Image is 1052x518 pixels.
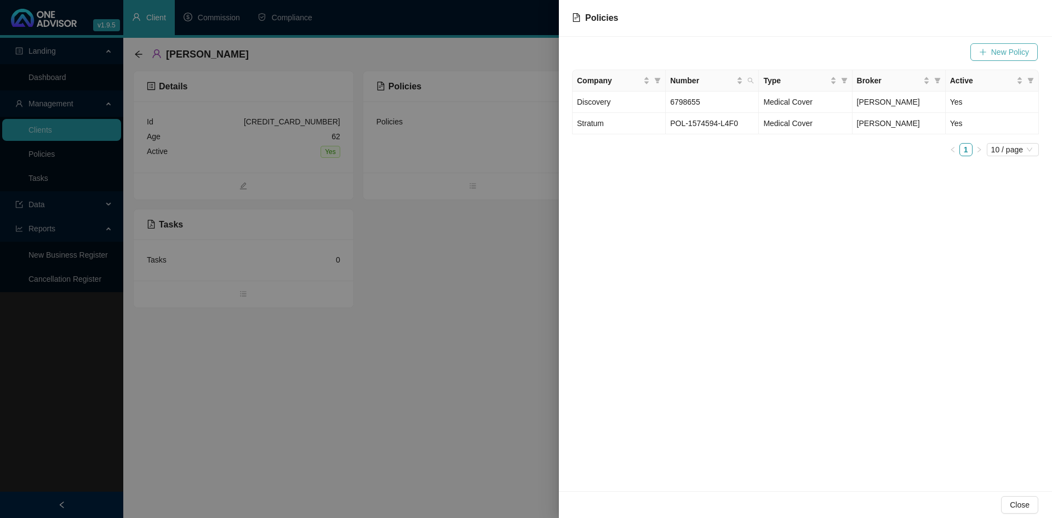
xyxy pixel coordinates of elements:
span: Stratum [577,119,604,128]
span: POL-1574594-L4F0 [670,119,738,128]
li: Previous Page [946,143,959,156]
span: [PERSON_NAME] [857,119,920,128]
td: Yes [946,92,1039,113]
span: Broker [857,75,921,87]
span: Company [577,75,641,87]
th: Number [666,70,759,92]
span: search [745,72,756,89]
a: 1 [960,144,972,156]
th: Company [573,70,666,92]
span: filter [1027,77,1034,84]
span: file-text [572,13,581,22]
span: New Policy [991,46,1029,58]
button: right [973,143,986,156]
span: left [950,146,956,153]
span: search [747,77,754,84]
span: Close [1010,499,1030,511]
td: Yes [946,113,1039,134]
span: filter [841,77,848,84]
li: Next Page [973,143,986,156]
th: Active [946,70,1039,92]
li: 1 [959,143,973,156]
span: Policies [585,13,618,22]
th: Type [759,70,852,92]
span: [PERSON_NAME] [857,98,920,106]
span: filter [934,77,941,84]
button: Close [1001,496,1038,514]
span: filter [1025,72,1036,89]
span: 6798655 [670,98,700,106]
span: filter [652,72,663,89]
th: Broker [853,70,946,92]
span: Medical Cover [763,119,812,128]
span: Type [763,75,827,87]
span: Medical Cover [763,98,812,106]
button: left [946,143,959,156]
span: 10 / page [991,144,1034,156]
span: filter [654,77,661,84]
button: New Policy [970,43,1038,61]
span: Number [670,75,734,87]
span: Discovery [577,98,610,106]
span: filter [932,72,943,89]
div: Page Size [987,143,1039,156]
span: Active [950,75,1014,87]
span: right [976,146,982,153]
span: filter [839,72,850,89]
span: plus [979,48,987,56]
